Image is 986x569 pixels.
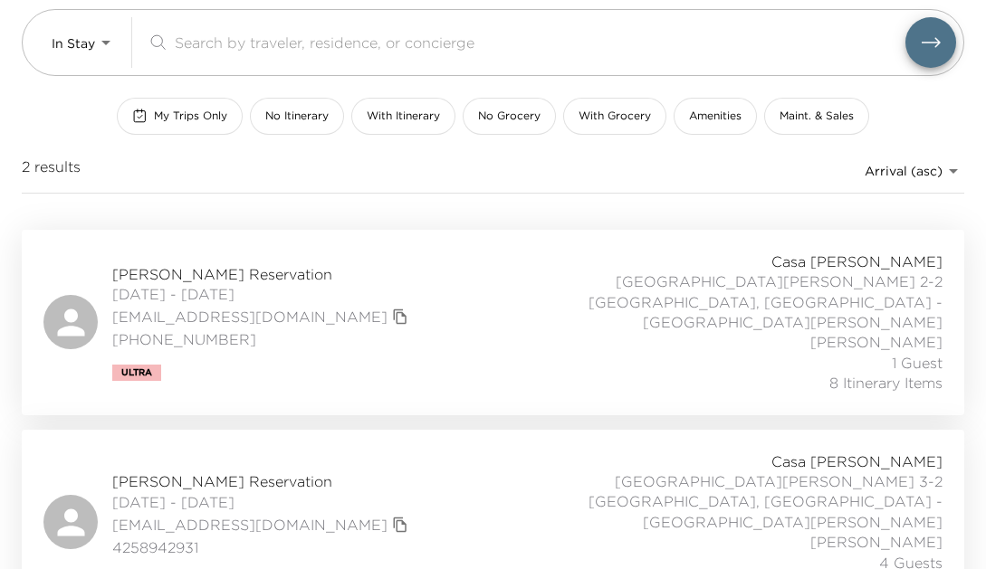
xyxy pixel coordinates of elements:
span: [DATE] - [DATE] [112,284,413,304]
span: In Stay [52,35,95,52]
a: [PERSON_NAME] Reservation[DATE] - [DATE][EMAIL_ADDRESS][DOMAIN_NAME]copy primary member email[PHO... [22,230,964,415]
button: Amenities [674,98,757,135]
a: [EMAIL_ADDRESS][DOMAIN_NAME] [112,515,388,535]
span: [PERSON_NAME] Reservation [112,264,413,284]
span: Arrival (asc) [865,163,943,179]
span: With Itinerary [367,109,440,124]
span: [PERSON_NAME] [810,532,943,552]
button: With Itinerary [351,98,455,135]
span: 8 Itinerary Items [829,373,943,393]
span: No Grocery [478,109,541,124]
span: 4258942931 [112,537,413,557]
span: Casa [PERSON_NAME] [771,251,943,271]
span: Casa [PERSON_NAME] [771,451,943,471]
button: Maint. & Sales [764,98,869,135]
a: [EMAIL_ADDRESS][DOMAIN_NAME] [112,307,388,327]
span: Maint. & Sales [780,109,854,124]
button: With Grocery [563,98,666,135]
span: Ultra [121,367,152,378]
span: [GEOGRAPHIC_DATA][PERSON_NAME] 2-2 [GEOGRAPHIC_DATA], [GEOGRAPHIC_DATA] - [GEOGRAPHIC_DATA][PERSO... [583,271,943,332]
button: copy primary member email [388,512,413,537]
span: With Grocery [579,109,651,124]
button: No Grocery [463,98,556,135]
span: 2 results [22,156,81,185]
span: 1 Guest [892,353,943,373]
span: [GEOGRAPHIC_DATA][PERSON_NAME] 3-2 [GEOGRAPHIC_DATA], [GEOGRAPHIC_DATA] - [GEOGRAPHIC_DATA][PERSO... [583,471,943,532]
span: [PHONE_NUMBER] [112,329,413,349]
span: [PERSON_NAME] Reservation [112,471,413,491]
input: Search by traveler, residence, or concierge [175,32,905,52]
span: My Trips Only [154,109,227,124]
button: My Trips Only [117,98,243,135]
span: No Itinerary [265,109,329,124]
button: No Itinerary [250,98,344,135]
span: Amenities [689,109,742,124]
span: [PERSON_NAME] [810,332,943,352]
span: [DATE] - [DATE] [112,492,413,512]
button: copy primary member email [388,304,413,329]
